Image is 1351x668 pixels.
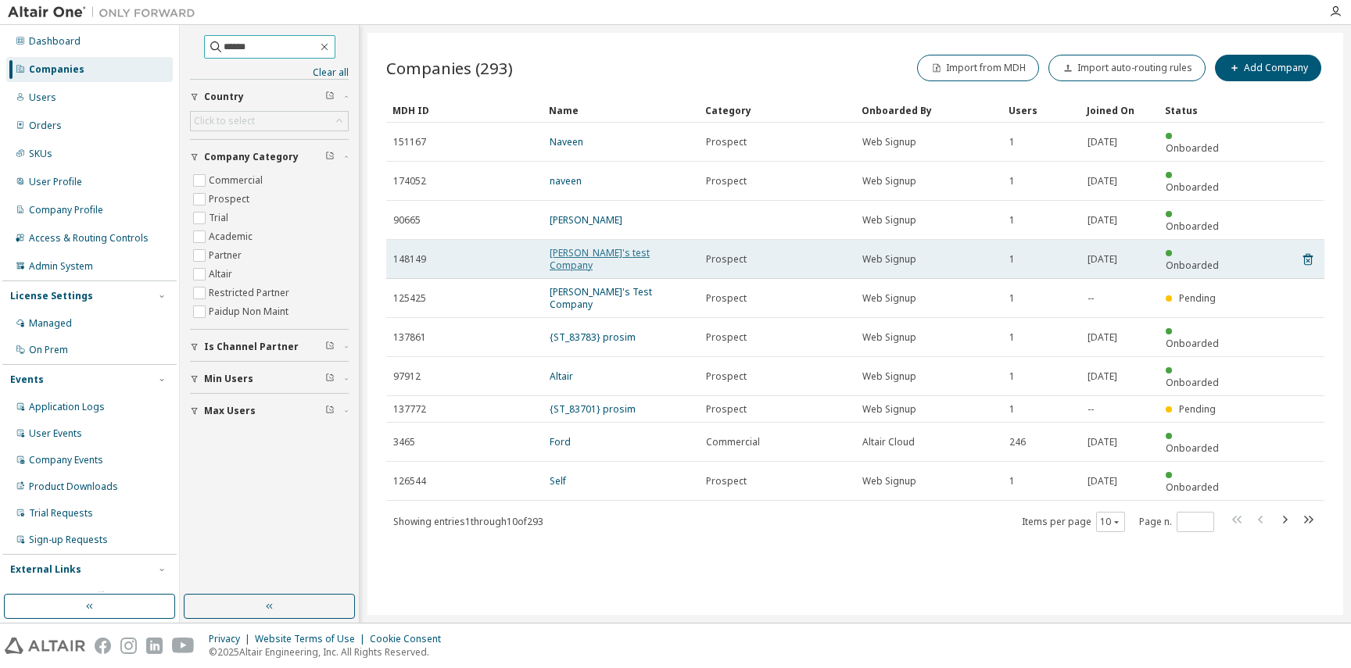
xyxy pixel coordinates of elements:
[1009,136,1015,148] span: 1
[862,253,916,266] span: Web Signup
[1009,98,1074,123] div: Users
[706,475,747,488] span: Prospect
[29,120,62,132] div: Orders
[1009,175,1015,188] span: 1
[549,98,693,123] div: Name
[29,91,56,104] div: Users
[392,98,536,123] div: MDH ID
[862,175,916,188] span: Web Signup
[191,112,348,130] div: Click to select
[862,136,916,148] span: Web Signup
[29,204,103,216] div: Company Profile
[386,57,513,79] span: Companies (293)
[1166,141,1219,155] span: Onboarded
[10,373,44,386] div: Events
[706,253,747,266] span: Prospect
[1166,337,1219,350] span: Onboarded
[706,370,747,383] span: Prospect
[706,136,747,148] span: Prospect
[29,401,105,413] div: Application Logs
[706,436,760,448] span: Commercial
[190,330,349,364] button: Is Channel Partner
[1009,214,1015,227] span: 1
[550,474,566,488] a: Self
[393,515,543,528] span: Showing entries 1 through 10 of 293
[550,370,573,383] a: Altair
[1009,292,1015,305] span: 1
[1088,370,1117,383] span: [DATE]
[325,341,335,353] span: Clear filter
[190,140,349,174] button: Company Category
[862,436,915,448] span: Altair Cloud
[862,331,916,344] span: Web Signup
[393,136,426,148] span: 151167
[1088,214,1117,227] span: [DATE]
[1088,253,1117,266] span: [DATE]
[862,98,996,123] div: Onboarded By
[393,175,426,188] span: 174052
[209,227,256,246] label: Academic
[204,91,244,103] span: Country
[550,285,652,311] a: [PERSON_NAME]'s Test Company
[204,373,253,385] span: Min Users
[204,341,299,353] span: Is Channel Partner
[29,480,118,493] div: Product Downloads
[8,5,203,20] img: Altair One
[1100,516,1121,528] button: 10
[190,80,349,114] button: Country
[29,148,52,160] div: SKUs
[29,590,106,603] span: Units Usage BI
[5,638,85,654] img: altair_logo.svg
[204,151,299,163] span: Company Category
[706,331,747,344] span: Prospect
[1009,403,1015,416] span: 1
[209,284,292,302] label: Restricted Partner
[190,362,349,396] button: Min Users
[209,171,266,190] label: Commercial
[325,405,335,417] span: Clear filter
[1179,402,1216,416] span: Pending
[29,35,81,48] div: Dashboard
[209,302,292,321] label: Paidup Non Maint
[1166,180,1219,194] span: Onboarded
[29,507,93,520] div: Trial Requests
[255,633,370,645] div: Website Terms of Use
[550,213,622,227] a: [PERSON_NAME]
[1009,436,1026,448] span: 246
[29,454,103,466] div: Company Events
[29,176,82,188] div: User Profile
[1088,175,1117,188] span: [DATE]
[209,246,245,265] label: Partner
[29,232,149,245] div: Access & Routing Controls
[393,475,426,488] span: 126544
[705,98,849,123] div: Category
[1088,331,1117,344] span: [DATE]
[325,91,335,103] span: Clear filter
[393,370,421,383] span: 97912
[1088,136,1117,148] span: [DATE]
[1022,512,1125,532] span: Items per page
[862,214,916,227] span: Web Signup
[209,190,253,209] label: Prospect
[95,638,111,654] img: facebook.svg
[325,151,335,163] span: Clear filter
[393,214,421,227] span: 90665
[29,534,108,546] div: Sign-up Requests
[209,209,231,227] label: Trial
[1088,475,1117,488] span: [DATE]
[862,403,916,416] span: Web Signup
[706,403,747,416] span: Prospect
[10,290,93,302] div: License Settings
[1088,436,1117,448] span: [DATE]
[172,638,195,654] img: youtube.svg
[550,174,582,188] a: naveen
[862,292,916,305] span: Web Signup
[1166,441,1219,455] span: Onboarded
[862,475,916,488] span: Web Signup
[706,292,747,305] span: Prospect
[204,405,256,417] span: Max Users
[1088,403,1094,416] span: --
[550,435,571,448] a: Ford
[393,436,415,448] span: 3465
[550,330,636,344] a: {ST_83783} prosim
